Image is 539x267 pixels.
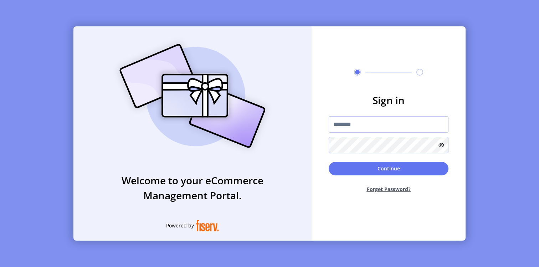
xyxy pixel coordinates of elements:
[329,180,448,199] button: Forget Password?
[73,173,312,203] h3: Welcome to your eCommerce Management Portal.
[329,93,448,108] h3: Sign in
[329,162,448,175] button: Continue
[109,36,276,156] img: card_Illustration.svg
[166,222,194,229] span: Powered by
